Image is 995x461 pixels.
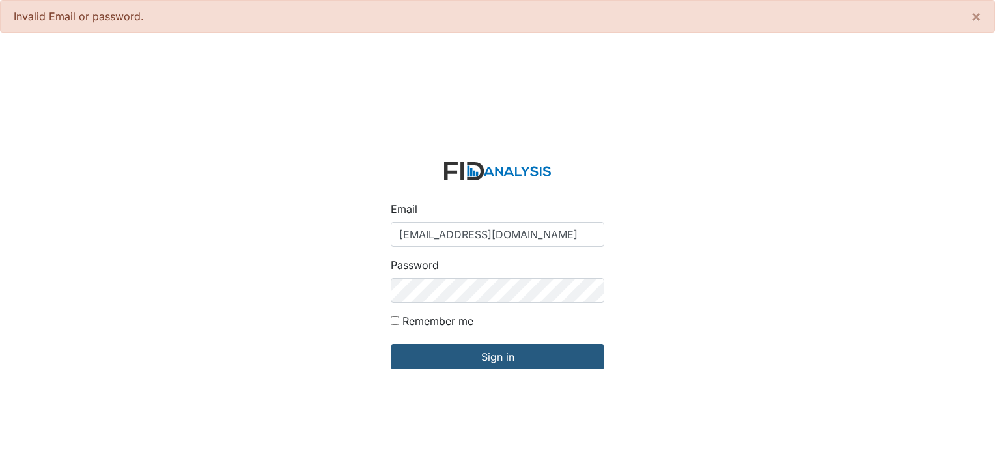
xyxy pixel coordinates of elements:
img: logo-2fc8c6e3336f68795322cb6e9a2b9007179b544421de10c17bdaae8622450297.svg [444,162,551,181]
input: Sign in [391,344,604,369]
span: × [971,7,981,25]
label: Password [391,257,439,273]
button: × [958,1,994,32]
label: Remember me [402,313,473,329]
label: Email [391,201,417,217]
